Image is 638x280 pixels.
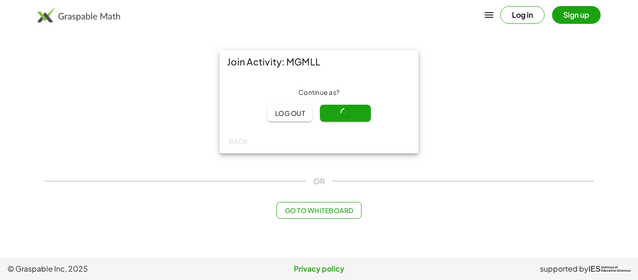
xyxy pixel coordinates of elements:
button: Log in [500,6,545,24]
a: Privacy policy [215,263,423,274]
span: Go to Whiteboard [284,206,353,215]
button: Go to Whiteboard [276,202,361,219]
span: IES [588,265,601,273]
a: IESInstitute ofEducation Sciences [588,263,631,274]
span: © Graspable Inc, 2025 [7,263,215,274]
div: Continue as ? [227,88,411,97]
span: Log out [275,109,305,117]
div: Join Activity: MGMLL [220,50,418,73]
span: OR [313,176,325,187]
button: Log out [267,105,312,122]
button: Sign up [552,6,601,24]
span: supported by [540,263,588,274]
span: Institute of Education Sciences [601,266,631,273]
